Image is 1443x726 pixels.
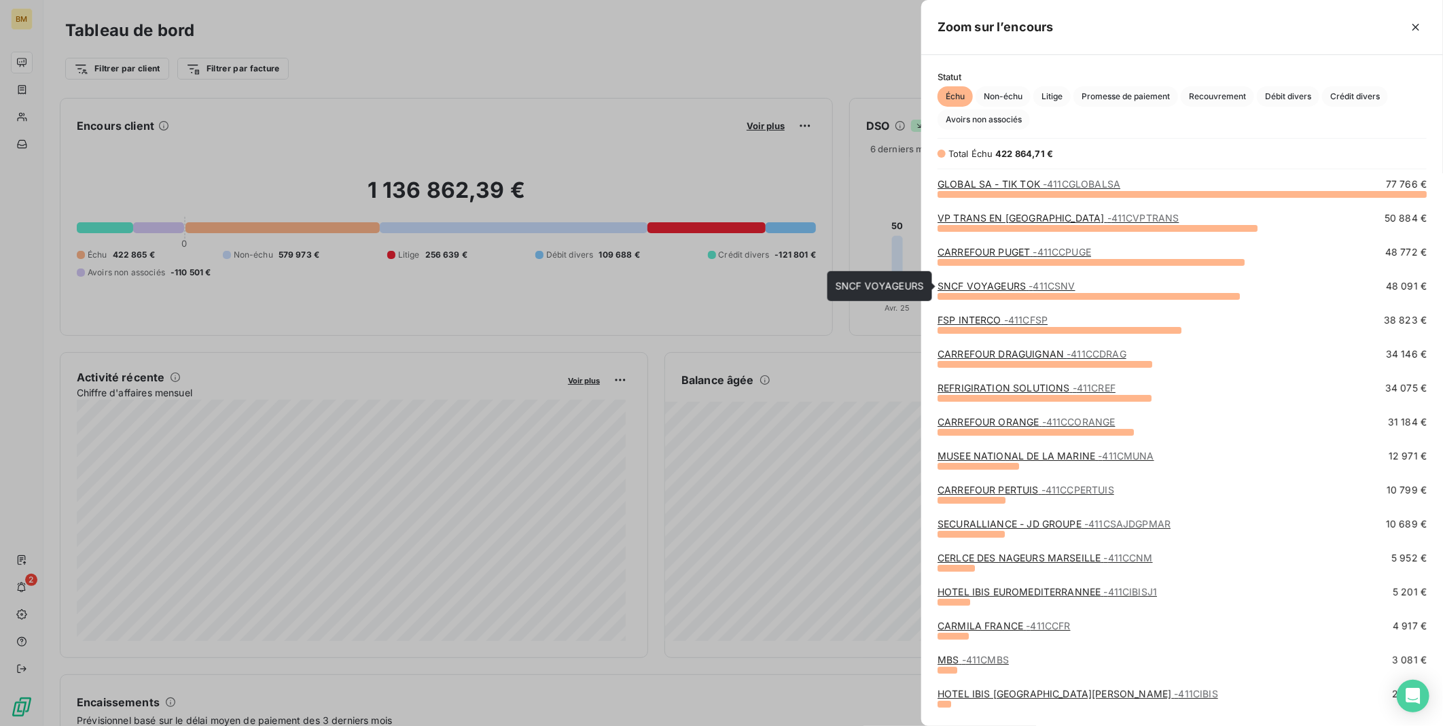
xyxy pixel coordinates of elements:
span: 10 689 € [1386,517,1427,531]
span: 422 864,71 € [996,148,1054,159]
a: CARMILA FRANCE [938,620,1070,632]
a: HOTEL IBIS [GEOGRAPHIC_DATA][PERSON_NAME] [938,688,1218,699]
span: - 411CVPTRANS [1107,212,1179,224]
button: Débit divers [1257,86,1319,107]
span: - 411CFSP [1004,314,1048,326]
button: Recouvrement [1181,86,1254,107]
button: Litige [1033,86,1071,107]
a: CARREFOUR PERTUIS [938,484,1114,496]
span: - 411CREF [1073,382,1116,394]
span: 12 971 € [1389,449,1427,463]
a: REFRIGIRATION SOLUTIONS [938,382,1116,394]
span: 10 799 € [1387,483,1427,497]
span: - 411CCFR [1026,620,1070,632]
span: - 411CGLOBALSA [1043,178,1120,190]
a: VP TRANS EN [GEOGRAPHIC_DATA] [938,212,1179,224]
span: 48 091 € [1386,279,1427,293]
span: - 411CCPERTUIS [1041,484,1114,496]
a: FSP INTERCO [938,314,1048,326]
a: SECURALLIANCE - JD GROUPE [938,518,1171,530]
button: Non-échu [976,86,1031,107]
span: 4 917 € [1393,619,1427,633]
span: 77 766 € [1386,177,1427,191]
span: 31 184 € [1388,415,1427,429]
span: 2 212 € [1392,687,1427,701]
span: - 411CSNV [1029,280,1075,292]
span: - 411CCPUGE [1033,246,1091,258]
div: grid [921,177,1443,710]
button: Avoirs non associés [938,109,1030,130]
a: MBS [938,654,1009,665]
a: CARREFOUR PUGET [938,246,1091,258]
span: - 411CCNM [1103,552,1152,564]
span: 38 823 € [1384,313,1427,327]
a: MUSEE NATIONAL DE LA MARINE [938,450,1154,462]
span: SNCF VOYAGEURS [836,280,924,292]
span: - 411CMBS [962,654,1009,665]
a: CERLCE DES NAGEURS MARSEILLE [938,552,1153,564]
span: 5 952 € [1391,551,1427,565]
span: 48 772 € [1385,245,1427,259]
span: 50 884 € [1385,211,1427,225]
h5: Zoom sur l’encours [938,18,1054,37]
a: HOTEL IBIS EUROMEDITERRANNEE [938,586,1157,598]
span: 34 075 € [1385,381,1427,395]
div: Open Intercom Messenger [1397,680,1429,712]
a: CARREFOUR DRAGUIGNAN [938,348,1126,360]
span: Statut [938,71,1427,82]
span: - 411CCDRAG [1067,348,1126,360]
button: Promesse de paiement [1073,86,1178,107]
span: - 411CMUNA [1098,450,1154,462]
button: Échu [938,86,973,107]
button: Crédit divers [1322,86,1388,107]
span: 5 201 € [1393,585,1427,599]
a: CARREFOUR ORANGE [938,416,1115,428]
span: 3 081 € [1392,653,1427,667]
span: - 411CIBIS [1174,688,1217,699]
span: - 411CSAJDGPMAR [1084,518,1171,530]
span: 34 146 € [1386,347,1427,361]
a: GLOBAL SA - TIK TOK [938,178,1120,190]
span: - 411CCORANGE [1042,416,1116,428]
span: Total Échu [948,148,993,159]
span: - 411CIBISJ1 [1103,586,1157,598]
a: SNCF VOYAGEURS [938,280,1075,292]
